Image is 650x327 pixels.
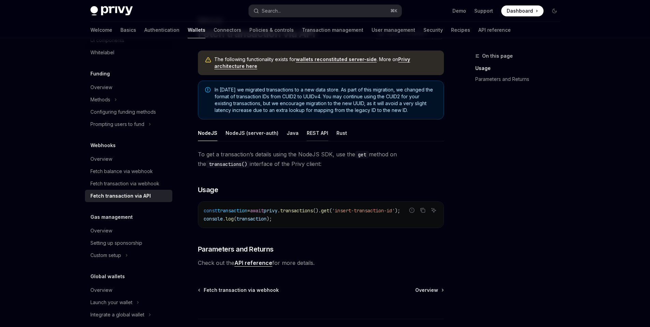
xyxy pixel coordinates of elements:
[262,7,281,15] div: Search...
[332,208,395,214] span: 'insert-transaction-id'
[475,63,565,74] a: Usage
[249,5,402,17] button: Open search
[90,298,132,307] div: Launch your wallet
[277,208,280,214] span: .
[336,125,347,141] button: Rust
[198,150,444,169] span: To get a transaction’s details using the NodeJS SDK, use the method on the interface of the Privy...
[280,208,313,214] span: transactions
[90,227,112,235] div: Overview
[204,216,223,222] span: console
[236,216,266,222] span: transaction
[90,83,112,91] div: Overview
[307,125,328,141] button: REST API
[234,259,272,267] a: API reference
[482,52,513,60] span: On this page
[204,287,279,294] span: Fetch transaction via webhook
[204,208,217,214] span: const
[90,141,116,150] h5: Webhooks
[390,8,398,14] span: ⌘ K
[474,8,493,14] a: Support
[90,213,133,221] h5: Gas management
[214,22,241,38] a: Connectors
[418,206,427,215] button: Copy the contents from the code block
[90,286,112,294] div: Overview
[85,237,172,249] a: Setting up sponsorship
[85,309,172,321] button: Toggle Integrate a global wallet section
[321,208,329,214] span: get
[90,108,156,116] div: Configuring funding methods
[247,208,250,214] span: =
[302,22,363,38] a: Transaction management
[215,86,437,114] span: In [DATE] we migrated transactions to a new data store. As part of this migration, we changed the...
[415,287,438,294] span: Overview
[475,74,565,85] a: Parameters and Returns
[226,125,278,141] button: NodeJS (server-auth)
[478,22,511,38] a: API reference
[217,208,247,214] span: transaction
[90,192,151,200] div: Fetch transaction via API
[507,8,533,14] span: Dashboard
[199,287,279,294] a: Fetch transaction via webhook
[90,48,114,57] div: Whitelabel
[90,239,142,247] div: Setting up sponsorship
[452,8,466,14] a: Demo
[90,6,133,16] img: dark logo
[85,94,172,106] button: Toggle Methods section
[234,216,236,222] span: (
[85,225,172,237] a: Overview
[120,22,136,38] a: Basics
[90,120,144,128] div: Prompting users to fund
[287,125,299,141] button: Java
[90,180,159,188] div: Fetch transaction via webhook
[198,185,218,195] span: Usage
[85,106,172,118] a: Configuring funding methods
[451,22,470,38] a: Recipes
[85,165,172,177] a: Fetch balance via webhook
[85,284,172,296] a: Overview
[429,206,438,215] button: Ask AI
[223,216,226,222] span: .
[355,151,369,158] code: get
[226,216,234,222] span: log
[250,208,264,214] span: await
[198,244,274,254] span: Parameters and Returns
[205,57,212,63] svg: Warning
[214,56,437,70] span: The following functionality exists for . More on
[85,190,172,202] a: Fetch transaction via API
[415,287,443,294] a: Overview
[296,56,377,62] a: wallets reconstituted server-side
[313,208,321,214] span: ().
[205,87,211,93] svg: Note
[198,125,217,141] button: NodeJS
[85,81,172,94] a: Overview
[85,118,172,130] button: Toggle Prompting users to fund section
[90,155,112,163] div: Overview
[90,22,112,38] a: Welcome
[501,5,544,16] a: Dashboard
[90,96,110,104] div: Methods
[85,46,172,59] a: Whitelabel
[90,311,144,319] div: Integrate a global wallet
[90,251,121,259] div: Custom setup
[85,249,172,261] button: Toggle Custom setup section
[198,258,444,268] span: Check out the for more details.
[85,296,172,309] button: Toggle Launch your wallet section
[144,22,179,38] a: Authentication
[90,70,110,78] h5: Funding
[90,272,125,281] h5: Global wallets
[423,22,443,38] a: Security
[329,208,332,214] span: (
[206,160,250,168] code: transactions()
[85,153,172,165] a: Overview
[395,208,400,214] span: );
[266,216,272,222] span: );
[249,22,294,38] a: Policies & controls
[549,5,560,16] button: Toggle dark mode
[90,167,153,175] div: Fetch balance via webhook
[372,22,415,38] a: User management
[85,177,172,190] a: Fetch transaction via webhook
[407,206,416,215] button: Report incorrect code
[188,22,205,38] a: Wallets
[264,208,277,214] span: privy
